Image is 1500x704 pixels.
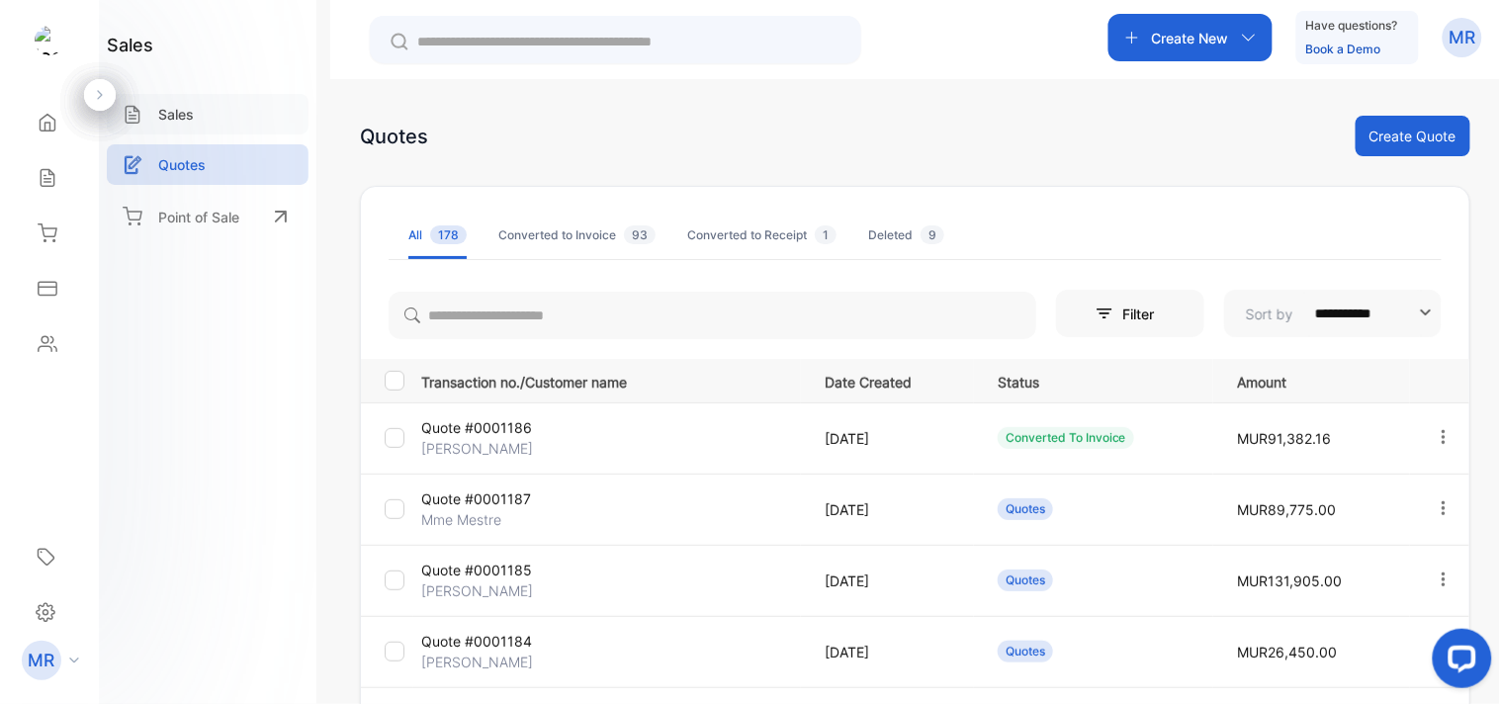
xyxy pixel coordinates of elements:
[921,225,944,244] span: 9
[1306,42,1381,56] a: Book a Demo
[1237,501,1336,518] span: MUR89,775.00
[1237,430,1331,447] span: MUR91,382.16
[421,580,548,601] p: [PERSON_NAME]
[158,207,239,227] p: Point of Sale
[1356,116,1470,156] button: Create Quote
[687,226,837,244] div: Converted to Receipt
[1246,304,1293,324] p: Sort by
[624,225,656,244] span: 93
[421,652,548,672] p: [PERSON_NAME]
[1108,14,1273,61] button: Create New
[408,226,467,244] div: All
[868,226,944,244] div: Deleted
[29,648,55,673] p: MR
[1417,621,1500,704] iframe: LiveChat chat widget
[107,32,153,58] h1: sales
[421,631,548,652] p: Quote #0001184
[825,571,957,591] p: [DATE]
[1237,368,1393,393] p: Amount
[998,570,1053,591] div: Quotes
[825,368,957,393] p: Date Created
[421,438,548,459] p: [PERSON_NAME]
[107,195,309,238] a: Point of Sale
[107,94,309,134] a: Sales
[998,641,1053,662] div: Quotes
[498,226,656,244] div: Converted to Invoice
[998,498,1053,520] div: Quotes
[1152,28,1229,48] p: Create New
[825,428,957,449] p: [DATE]
[825,642,957,662] p: [DATE]
[1224,290,1442,337] button: Sort by
[1306,16,1398,36] p: Have questions?
[1237,644,1337,660] span: MUR26,450.00
[998,427,1134,449] div: Converted To Invoice
[998,368,1196,393] p: Status
[825,499,957,520] p: [DATE]
[1237,572,1342,589] span: MUR131,905.00
[421,560,548,580] p: Quote #0001185
[158,104,194,125] p: Sales
[430,225,467,244] span: 178
[815,225,837,244] span: 1
[421,417,548,438] p: Quote #0001186
[421,488,548,509] p: Quote #0001187
[107,144,309,185] a: Quotes
[421,509,548,530] p: Mme Mestre
[158,154,206,175] p: Quotes
[421,368,800,393] p: Transaction no./Customer name
[35,26,64,55] img: logo
[360,122,428,151] div: Quotes
[1450,25,1476,50] p: MR
[1443,14,1482,61] button: MR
